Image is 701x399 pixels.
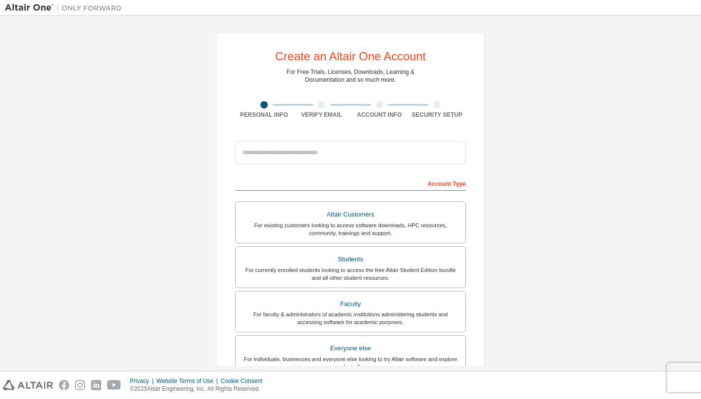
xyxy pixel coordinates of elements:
[107,380,121,390] img: youtube.svg
[241,221,460,237] div: For existing customers looking to access software downloads, HPC resources, community, trainings ...
[235,111,293,119] div: Personal Info
[130,385,268,393] p: © 2025 Altair Engineering, Inc. All Rights Reserved.
[241,266,460,282] div: For currently enrolled students looking to access the free Altair Student Edition bundle and all ...
[5,3,127,13] img: Altair One
[293,111,351,119] div: Verify Email
[3,380,53,390] img: altair_logo.svg
[241,355,460,371] div: For individuals, businesses and everyone else looking to try Altair software and explore our prod...
[221,377,268,385] div: Cookie Consent
[350,111,408,119] div: Account Info
[59,380,69,390] img: facebook.svg
[241,297,460,311] div: Faculty
[287,68,415,84] div: For Free Trials, Licenses, Downloads, Learning & Documentation and so much more.
[241,342,460,355] div: Everyone else
[75,380,85,390] img: instagram.svg
[156,377,221,385] div: Website Terms of Use
[130,377,156,385] div: Privacy
[408,111,466,119] div: Security Setup
[275,51,426,62] div: Create an Altair One Account
[241,310,460,326] div: For faculty & administrators of academic institutions administering students and accessing softwa...
[91,380,101,390] img: linkedin.svg
[241,208,460,221] div: Altair Customers
[235,175,466,191] div: Account Type
[241,253,460,266] div: Students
